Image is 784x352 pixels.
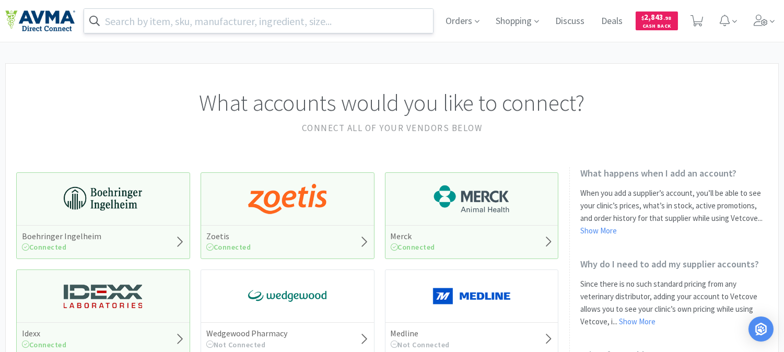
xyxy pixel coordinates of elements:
[636,7,678,35] a: $2,843.98Cash Back
[552,17,589,26] a: Discuss
[580,187,768,237] p: When you add a supplier’s account, you’ll be able to see your clinic’s prices, what’s in stock, a...
[22,340,67,349] span: Connected
[580,167,768,179] h2: What happens when I add an account?
[391,340,450,349] span: Not Connected
[64,183,142,215] img: 730db3968b864e76bcafd0174db25112_22.png
[580,278,768,328] p: Since there is no such standard pricing from any veterinary distributor, adding your account to V...
[432,280,511,312] img: a646391c64b94eb2892348a965bf03f3_134.png
[391,231,436,242] h5: Merck
[206,231,251,242] h5: Zoetis
[664,15,672,21] span: . 98
[248,280,326,312] img: e40baf8987b14801afb1611fffac9ca4_8.png
[642,12,672,22] span: 2,843
[22,231,101,242] h5: Boehringer Ingelheim
[642,24,672,30] span: Cash Back
[22,328,67,339] h5: Idexx
[5,10,75,32] img: e4e33dab9f054f5782a47901c742baa9_102.png
[206,242,251,252] span: Connected
[16,85,768,121] h1: What accounts would you like to connect?
[580,226,617,236] a: Show More
[84,9,433,33] input: Search by item, sku, manufacturer, ingredient, size...
[642,15,645,21] span: $
[22,242,67,252] span: Connected
[619,316,656,326] a: Show More
[748,316,774,342] div: Open Intercom Messenger
[391,242,436,252] span: Connected
[432,183,511,215] img: 6d7abf38e3b8462597f4a2f88dede81e_176.png
[206,328,287,339] h5: Wedgewood Pharmacy
[391,328,450,339] h5: Medline
[580,258,768,270] h2: Why do I need to add my supplier accounts?
[206,340,266,349] span: Not Connected
[16,121,768,135] h2: Connect all of your vendors below
[598,17,627,26] a: Deals
[64,280,142,312] img: 13250b0087d44d67bb1668360c5632f9_13.png
[248,183,326,215] img: a673e5ab4e5e497494167fe422e9a3ab.png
